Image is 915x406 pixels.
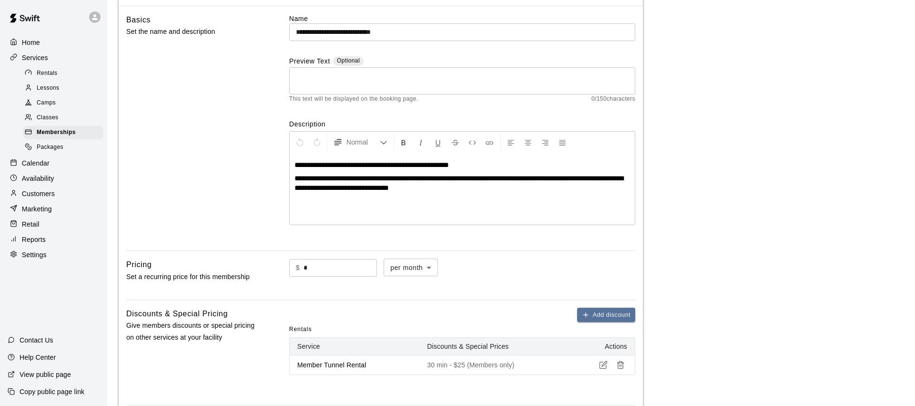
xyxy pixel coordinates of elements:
[413,134,429,151] button: Format Italics
[8,35,100,50] a: Home
[37,69,58,78] span: Rentals
[23,67,103,80] div: Rentals
[481,134,498,151] button: Insert Link
[22,219,40,229] p: Retail
[554,134,570,151] button: Justify Align
[126,320,259,344] p: Give members discounts or special pricing on other services at your facility
[23,81,107,95] a: Lessons
[8,51,100,65] a: Services
[126,14,151,26] h6: Basics
[289,56,330,67] label: Preview Text
[126,259,152,271] h6: Pricing
[296,263,300,273] p: $
[20,370,71,379] p: View public page
[289,14,635,23] label: Name
[520,134,536,151] button: Center Align
[23,96,103,110] div: Camps
[22,38,40,47] p: Home
[464,134,480,151] button: Insert Code
[591,94,635,104] span: 0 / 150 characters
[22,204,52,214] p: Marketing
[23,111,107,125] a: Classes
[8,217,100,231] a: Retail
[384,259,438,276] div: per month
[289,94,418,104] span: This text will be displayed on the booking page.
[22,235,46,244] p: Reports
[337,57,360,64] span: Optional
[8,202,100,216] a: Marketing
[22,158,50,168] p: Calendar
[22,174,54,183] p: Availability
[20,387,84,396] p: Copy public page link
[8,187,100,201] a: Customers
[289,322,312,337] span: Rentals
[577,308,635,323] button: Add discount
[23,66,107,81] a: Rentals
[309,134,325,151] button: Redo
[396,134,412,151] button: Format Bold
[22,53,48,62] p: Services
[8,156,100,170] a: Calendar
[297,360,412,370] p: Member Tunnel Rental
[503,134,519,151] button: Left Align
[23,96,107,111] a: Camps
[23,126,103,139] div: Memberships
[37,113,58,123] span: Classes
[346,137,380,147] span: Normal
[23,125,107,140] a: Memberships
[20,353,56,362] p: Help Center
[22,250,47,260] p: Settings
[8,171,100,186] a: Availability
[126,271,259,283] p: Set a recurring price for this membership
[292,134,308,151] button: Undo
[23,141,103,154] div: Packages
[37,83,60,93] span: Lessons
[22,189,55,198] p: Customers
[447,134,463,151] button: Format Strikethrough
[290,338,420,355] th: Service
[537,134,553,151] button: Right Align
[23,111,103,125] div: Classes
[430,134,446,151] button: Format Underline
[8,248,100,262] a: Settings
[289,119,635,129] label: Description
[37,143,63,152] span: Packages
[578,338,635,355] th: Actions
[23,82,103,95] div: Lessons
[329,134,391,151] button: Formatting Options
[20,335,53,345] p: Contact Us
[8,232,100,247] a: Reports
[23,140,107,155] a: Packages
[126,308,228,320] h6: Discounts & Special Pricing
[419,338,578,355] th: Discounts & Special Prices
[126,26,259,38] p: Set the name and description
[37,98,56,108] span: Camps
[427,360,570,370] p: 30 min - $25 (Members only)
[37,128,76,137] span: Memberships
